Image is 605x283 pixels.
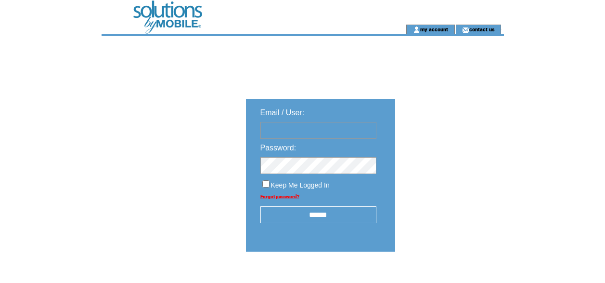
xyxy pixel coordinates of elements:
span: Password: [260,144,296,152]
a: Forgot password? [260,194,299,199]
span: Email / User: [260,108,305,117]
a: my account [420,26,448,32]
img: contact_us_icon.gif;jsessionid=A64209A74245A6B75EA0655FB98A0DAF [462,26,469,34]
img: account_icon.gif;jsessionid=A64209A74245A6B75EA0655FB98A0DAF [413,26,420,34]
span: Keep Me Logged In [271,181,330,189]
a: contact us [469,26,495,32]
